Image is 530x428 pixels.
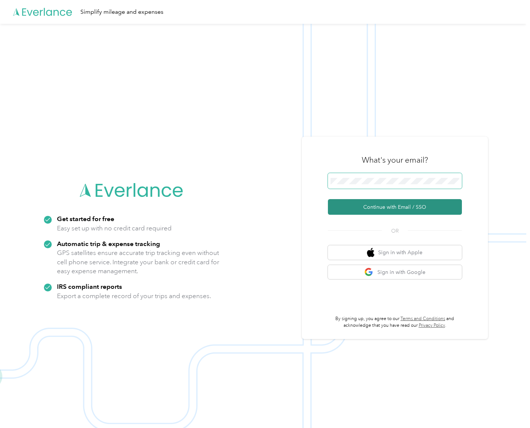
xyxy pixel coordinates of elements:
h3: What's your email? [362,155,428,165]
button: apple logoSign in with Apple [328,245,462,260]
button: google logoSign in with Google [328,265,462,280]
strong: Automatic trip & expense tracking [57,240,160,247]
span: OR [382,227,408,235]
strong: Get started for free [57,215,114,223]
p: GPS satellites ensure accurate trip tracking even without cell phone service. Integrate your bank... [57,248,220,276]
p: Easy set up with no credit card required [57,224,172,233]
img: apple logo [367,248,374,257]
div: Simplify mileage and expenses [80,7,163,17]
p: By signing up, you agree to our and acknowledge that you have read our . [328,316,462,329]
strong: IRS compliant reports [57,282,122,290]
button: Continue with Email / SSO [328,199,462,215]
p: Export a complete record of your trips and expenses. [57,291,211,301]
a: Privacy Policy [419,323,445,328]
a: Terms and Conditions [400,316,445,322]
img: google logo [364,268,374,277]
